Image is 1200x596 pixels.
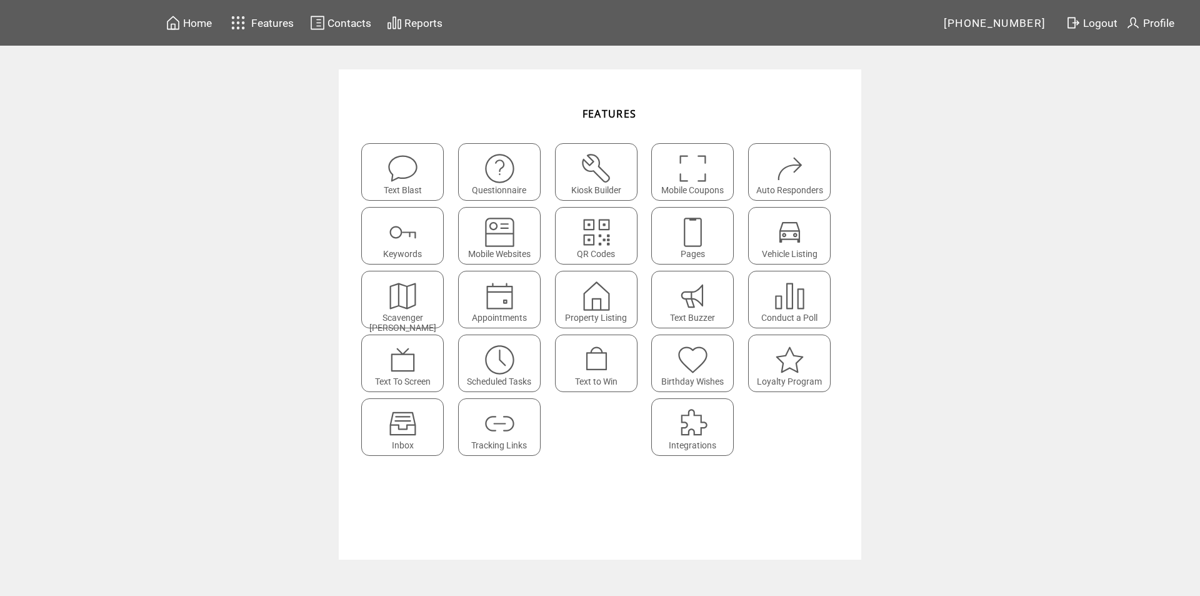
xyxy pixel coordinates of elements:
span: Auto Responders [756,185,823,195]
a: Appointments [458,271,549,328]
img: text-to-win.svg [580,343,613,376]
img: scavenger.svg [386,280,419,313]
a: Loyalty Program [748,335,839,392]
a: Birthday Wishes [651,335,742,392]
img: Inbox.svg [386,407,419,440]
img: appointments.svg [483,280,516,313]
a: Text to Win [555,335,646,392]
img: integrations.svg [676,407,709,440]
a: Tracking Links [458,398,549,456]
a: Contacts [308,13,373,33]
img: text-buzzer.svg [676,280,709,313]
img: profile.svg [1126,15,1141,31]
a: Home [164,13,214,33]
img: text-to-screen.svg [386,343,419,376]
span: Text To Screen [375,376,431,386]
img: contacts.svg [310,15,325,31]
span: Vehicle Listing [762,249,817,259]
a: Scheduled Tasks [458,335,549,392]
span: Scheduled Tasks [467,376,531,386]
a: Integrations [651,398,742,456]
span: Pages [681,249,705,259]
span: Kiosk Builder [571,185,621,195]
span: Contacts [327,17,371,29]
span: Tracking Links [471,440,527,450]
img: text-blast.svg [386,152,419,185]
span: Profile [1143,17,1174,29]
a: Text To Screen [361,335,452,392]
span: Keywords [383,249,422,259]
span: QR Codes [577,249,615,259]
a: Features [226,11,296,35]
span: Appointments [472,313,527,323]
img: landing-pages.svg [676,216,709,249]
span: Mobile Websites [468,249,531,259]
a: QR Codes [555,207,646,265]
a: Text Blast [361,143,452,201]
img: auto-responders.svg [773,152,806,185]
img: property-listing.svg [580,280,613,313]
img: questionnaire.svg [483,152,516,185]
a: Auto Responders [748,143,839,201]
img: chart.svg [387,15,402,31]
span: FEATURES [582,107,637,121]
a: Profile [1124,13,1176,33]
span: [PHONE_NUMBER] [944,17,1046,29]
img: vehicle-listing.svg [773,216,806,249]
a: Inbox [361,398,452,456]
span: Logout [1083,17,1117,29]
span: Text Blast [384,185,422,195]
a: Kiosk Builder [555,143,646,201]
a: Pages [651,207,742,265]
a: Mobile Websites [458,207,549,265]
img: exit.svg [1066,15,1081,31]
img: qr.svg [580,216,613,249]
img: coupons.svg [676,152,709,185]
a: Conduct a Poll [748,271,839,328]
img: poll.svg [773,280,806,313]
img: keywords.svg [386,216,419,249]
span: Inbox [392,440,414,450]
a: Questionnaire [458,143,549,201]
img: tool%201.svg [580,152,613,185]
span: Mobile Coupons [661,185,724,195]
span: Reports [404,17,442,29]
img: home.svg [166,15,181,31]
span: Features [251,17,294,29]
span: Text to Win [575,376,617,386]
span: Home [183,17,212,29]
a: Text Buzzer [651,271,742,328]
a: Property Listing [555,271,646,328]
img: links.svg [483,407,516,440]
a: Vehicle Listing [748,207,839,265]
span: Questionnaire [472,185,526,195]
img: mobile-websites.svg [483,216,516,249]
img: birthday-wishes.svg [676,343,709,376]
a: Logout [1064,13,1124,33]
img: features.svg [227,13,249,33]
a: Keywords [361,207,452,265]
span: Integrations [669,440,716,450]
span: Loyalty Program [757,376,822,386]
img: loyalty-program.svg [773,343,806,376]
a: Mobile Coupons [651,143,742,201]
span: Scavenger [PERSON_NAME] [369,313,436,333]
span: Property Listing [565,313,627,323]
span: Conduct a Poll [761,313,817,323]
a: Scavenger [PERSON_NAME] [361,271,452,328]
span: Text Buzzer [670,313,715,323]
a: Reports [385,13,444,33]
img: scheduled-tasks.svg [483,343,516,376]
span: Birthday Wishes [661,376,724,386]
